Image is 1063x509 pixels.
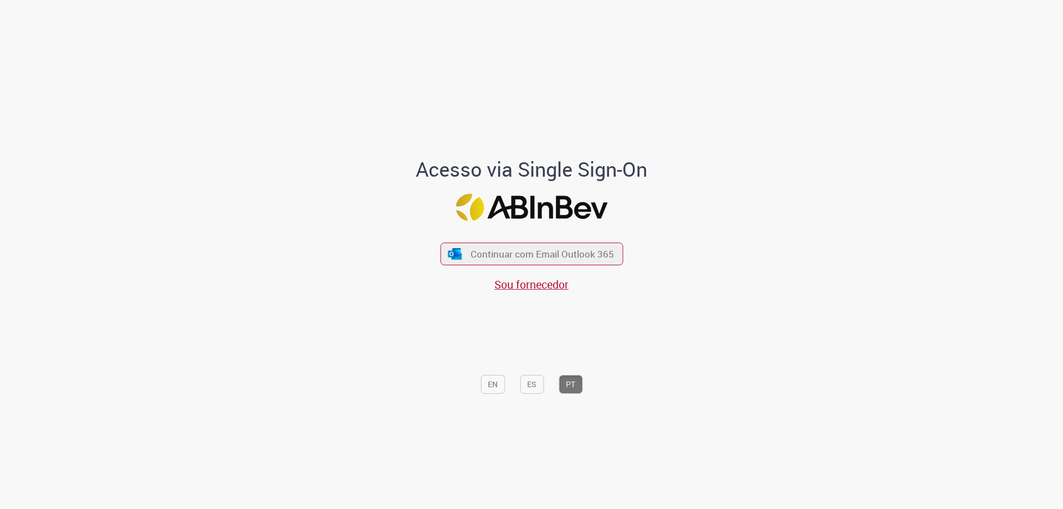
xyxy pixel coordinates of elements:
img: ícone Azure/Microsoft 360 [447,248,463,260]
a: Sou fornecedor [494,277,569,292]
button: PT [559,375,582,394]
span: Continuar com Email Outlook 365 [471,248,614,260]
button: EN [481,375,505,394]
img: Logo ABInBev [456,194,607,221]
button: ícone Azure/Microsoft 360 Continuar com Email Outlook 365 [440,243,623,265]
button: ES [520,375,544,394]
h1: Acesso via Single Sign-On [378,158,685,181]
